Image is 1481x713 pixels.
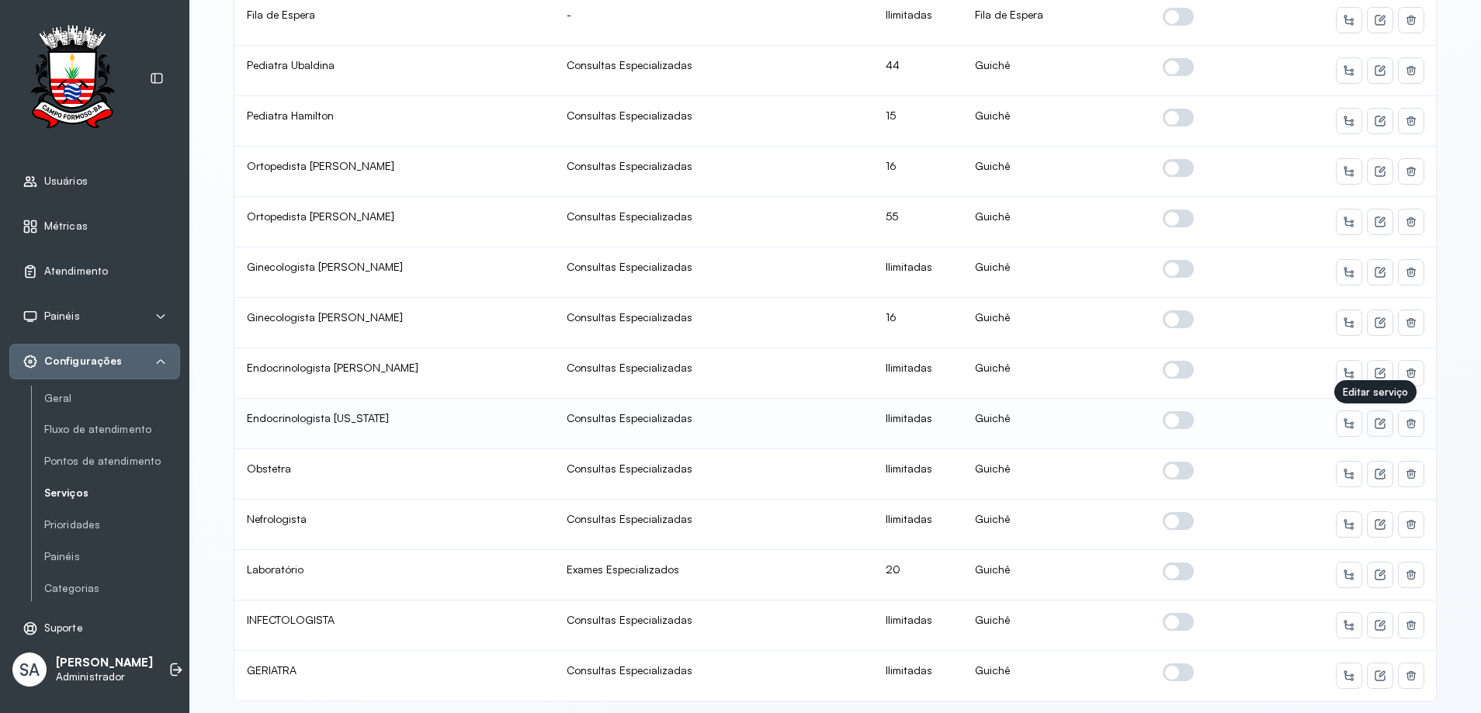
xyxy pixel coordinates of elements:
[44,265,108,278] span: Atendimento
[567,512,862,526] div: Consultas Especializadas
[44,310,80,323] span: Painéis
[44,175,88,188] span: Usuários
[962,147,1150,197] td: Guichê
[873,96,962,147] td: 15
[567,361,862,375] div: Consultas Especializadas
[44,455,180,468] a: Pontos de atendimento
[44,621,83,635] span: Suporte
[234,197,554,247] td: Ortopedista [PERSON_NAME]
[44,483,180,503] a: Serviços
[873,197,962,247] td: 55
[44,547,180,566] a: Painéis
[567,109,862,123] div: Consultas Especializadas
[567,462,862,476] div: Consultas Especializadas
[23,219,167,234] a: Métricas
[56,656,153,670] p: [PERSON_NAME]
[44,420,180,439] a: Fluxo de atendimento
[234,651,554,701] td: GERIATRA
[962,247,1150,298] td: Guichê
[44,220,88,233] span: Métricas
[44,423,180,436] a: Fluxo de atendimento
[567,411,862,425] div: Consultas Especializadas
[873,651,962,701] td: Ilimitadas
[873,399,962,449] td: Ilimitadas
[567,613,862,627] div: Consultas Especializadas
[873,449,962,500] td: Ilimitadas
[873,500,962,550] td: Ilimitadas
[962,197,1150,247] td: Guichê
[567,209,862,223] div: Consultas Especializadas
[873,601,962,651] td: Ilimitadas
[44,518,180,531] a: Prioridades
[962,298,1150,348] td: Guichê
[234,147,554,197] td: Ortopedista [PERSON_NAME]
[873,298,962,348] td: 16
[56,670,153,684] p: Administrador
[962,601,1150,651] td: Guichê
[44,550,180,563] a: Painéis
[567,159,862,173] div: Consultas Especializadas
[873,46,962,96] td: 44
[962,651,1150,701] td: Guichê
[234,399,554,449] td: Endocrinologista [US_STATE]
[44,355,122,368] span: Configurações
[962,500,1150,550] td: Guichê
[567,663,862,677] div: Consultas Especializadas
[962,96,1150,147] td: Guichê
[44,389,180,408] a: Geral
[567,310,862,324] div: Consultas Especializadas
[962,399,1150,449] td: Guichê
[567,58,862,72] div: Consultas Especializadas
[44,515,180,535] a: Prioridades
[567,562,862,576] div: Exames Especializados
[962,550,1150,601] td: Guichê
[234,601,554,651] td: INFECTOLOGISTA
[234,247,554,298] td: Ginecologista [PERSON_NAME]
[234,550,554,601] td: Laboratório
[23,264,167,279] a: Atendimento
[44,392,180,405] a: Geral
[44,582,180,595] a: Categorias
[567,260,862,274] div: Consultas Especializadas
[873,247,962,298] td: Ilimitadas
[962,46,1150,96] td: Guichê
[962,348,1150,399] td: Guichê
[234,96,554,147] td: Pediatra Hamilton
[873,550,962,601] td: 20
[44,452,180,471] a: Pontos de atendimento
[44,579,180,598] a: Categorias
[873,348,962,399] td: Ilimitadas
[234,46,554,96] td: Pediatra Ubaldina
[44,486,180,500] a: Serviços
[962,449,1150,500] td: Guichê
[23,174,167,189] a: Usuários
[234,298,554,348] td: Ginecologista [PERSON_NAME]
[234,500,554,550] td: Nefrologista
[567,8,862,22] div: -
[234,348,554,399] td: Endocrinologista [PERSON_NAME]
[16,25,128,133] img: Logotipo do estabelecimento
[873,147,962,197] td: 16
[234,449,554,500] td: Obstetra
